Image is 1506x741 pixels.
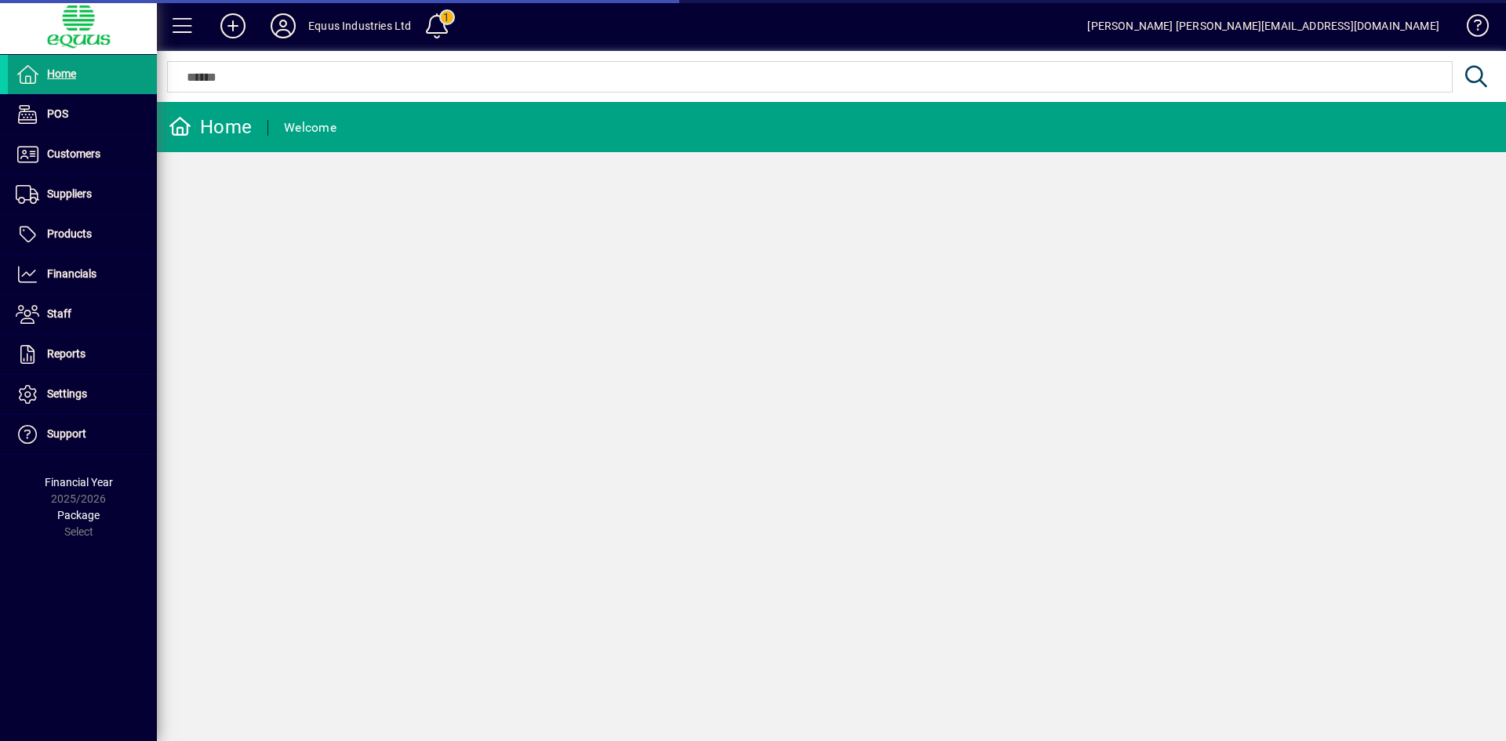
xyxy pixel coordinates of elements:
[8,215,157,254] a: Products
[8,255,157,294] a: Financials
[308,13,412,38] div: Equus Industries Ltd
[47,147,100,160] span: Customers
[8,375,157,414] a: Settings
[47,67,76,80] span: Home
[47,307,71,320] span: Staff
[47,267,96,280] span: Financials
[284,115,336,140] div: Welcome
[47,227,92,240] span: Products
[8,175,157,214] a: Suppliers
[8,415,157,454] a: Support
[169,114,252,140] div: Home
[8,335,157,374] a: Reports
[47,107,68,120] span: POS
[8,135,157,174] a: Customers
[8,295,157,334] a: Staff
[1087,13,1439,38] div: [PERSON_NAME] [PERSON_NAME][EMAIL_ADDRESS][DOMAIN_NAME]
[47,427,86,440] span: Support
[47,387,87,400] span: Settings
[47,187,92,200] span: Suppliers
[1455,3,1486,54] a: Knowledge Base
[47,347,85,360] span: Reports
[45,476,113,489] span: Financial Year
[8,95,157,134] a: POS
[258,12,308,40] button: Profile
[208,12,258,40] button: Add
[57,509,100,521] span: Package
